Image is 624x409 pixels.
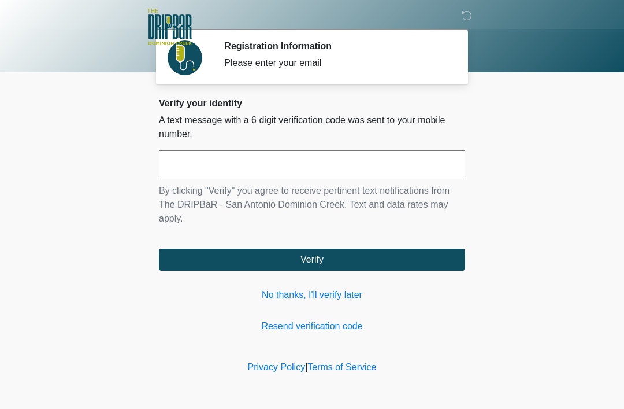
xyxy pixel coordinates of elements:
img: Agent Avatar [168,40,202,75]
p: By clicking "Verify" you agree to receive pertinent text notifications from The DRIPBaR - San Ant... [159,184,465,226]
div: Please enter your email [224,56,448,70]
a: Resend verification code [159,319,465,333]
a: | [305,362,307,372]
a: Privacy Policy [248,362,306,372]
h2: Verify your identity [159,98,465,109]
button: Verify [159,249,465,271]
img: The DRIPBaR - San Antonio Dominion Creek Logo [147,9,192,47]
a: No thanks, I'll verify later [159,288,465,302]
a: Terms of Service [307,362,376,372]
p: A text message with a 6 digit verification code was sent to your mobile number. [159,113,465,141]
